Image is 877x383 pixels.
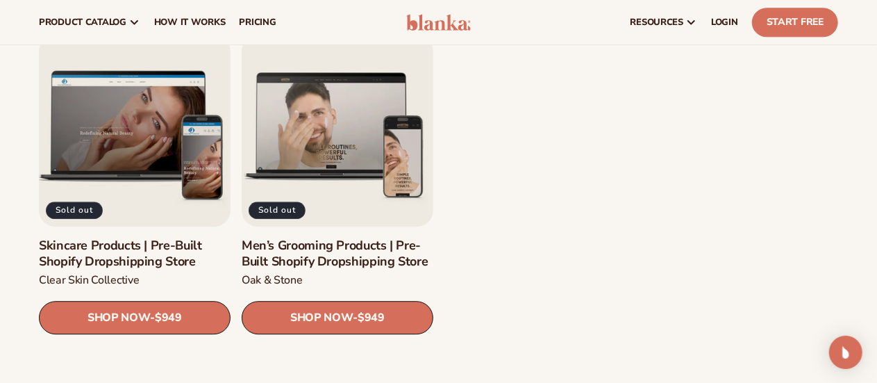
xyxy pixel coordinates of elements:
a: Skincare Products | Pre-Built Shopify Dropshipping Store [39,237,231,270]
span: resources [630,17,683,28]
span: $949 [358,311,385,325]
div: Open Intercom Messenger [829,336,862,369]
a: Men’s Grooming Products | Pre-Built Shopify Dropshipping Store [242,237,433,270]
span: LOGIN [711,17,738,28]
span: SHOP NOW [290,311,353,324]
span: pricing [239,17,276,28]
a: SHOP NOW- $949 [242,301,433,334]
span: $949 [155,311,182,325]
span: SHOP NOW [87,311,150,324]
img: logo [406,14,471,31]
span: product catalog [39,17,126,28]
a: Start Free [752,8,838,37]
a: SHOP NOW- $949 [39,301,231,334]
span: How It Works [154,17,226,28]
